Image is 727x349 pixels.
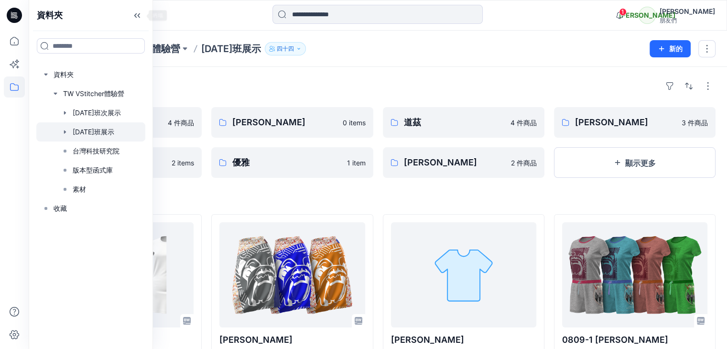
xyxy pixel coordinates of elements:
[554,107,716,138] a: [PERSON_NAME]3 件商品
[404,157,477,167] font: [PERSON_NAME]
[619,11,675,19] font: [PERSON_NAME]
[383,147,544,178] a: [PERSON_NAME]2 件商品
[510,119,515,127] font: 4
[37,10,63,20] font: 資料夾
[265,42,306,55] button: 四十四
[404,117,421,127] font: 道茲
[517,159,537,167] font: 件商品
[174,119,194,127] font: 件商品
[201,43,261,55] font: [DATE]班展示
[54,204,67,212] font: 收藏
[660,17,677,24] font: 朋友們
[391,222,536,327] a: 溫妮
[682,119,686,127] font: 3
[511,159,515,167] font: 2
[517,119,537,127] font: 件商品
[219,335,293,345] font: [PERSON_NAME]
[660,7,715,15] font: [PERSON_NAME]
[562,222,707,327] a: 0809-1 溫妮
[73,166,113,174] font: 版本型函式庫
[73,147,119,155] font: 台灣科技研究院
[343,118,366,128] p: 0 items
[232,117,305,127] font: [PERSON_NAME]
[73,185,86,193] font: 素材
[650,40,691,57] button: 新的
[383,107,544,138] a: 道茲4 件商品
[168,119,172,127] font: 4
[621,8,624,15] font: 1
[232,157,250,167] font: 優雅
[211,107,373,138] a: [PERSON_NAME]0 items
[172,158,194,168] p: 2 items
[391,335,464,345] font: [PERSON_NAME]
[625,158,656,168] font: 顯示更多
[688,119,708,127] font: 件商品
[277,45,294,52] font: 四十四
[219,222,365,327] a: 薇拉
[562,335,668,345] font: 0809-1 [PERSON_NAME]
[554,147,716,178] button: 顯示更多
[347,158,366,168] p: 1 item
[211,147,373,178] a: 優雅1 item
[575,117,648,127] font: [PERSON_NAME]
